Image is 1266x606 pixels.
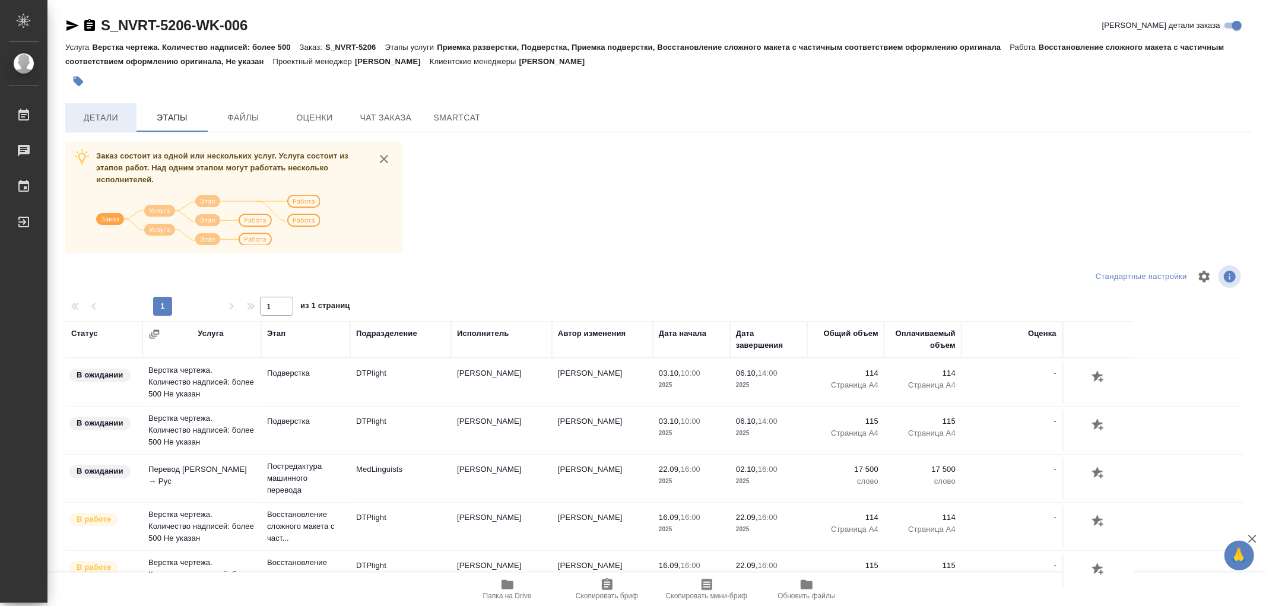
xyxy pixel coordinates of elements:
[758,561,778,570] p: 16:00
[813,475,878,487] p: слово
[451,554,552,595] td: [PERSON_NAME]
[552,361,653,403] td: [PERSON_NAME]
[659,572,724,583] p: 2025
[350,410,451,451] td: DTPlight
[552,410,653,451] td: [PERSON_NAME]
[890,427,956,439] p: Страница А4
[757,573,856,606] button: Обновить файлы
[457,328,509,340] div: Исполнитель
[890,464,956,475] p: 17 500
[736,379,801,391] p: 2025
[736,417,758,426] p: 06.10,
[813,427,878,439] p: Страница А4
[96,151,348,184] span: Заказ состоит из одной или нескольких услуг. Услуга состоит из этапов работ. Над одним этапом мог...
[813,415,878,427] p: 115
[350,506,451,547] td: DTPlight
[451,458,552,499] td: [PERSON_NAME]
[659,417,681,426] p: 03.10,
[1054,561,1056,570] a: -
[890,560,956,572] p: 115
[890,523,956,535] p: Страница А4
[890,572,956,583] p: Страница А4
[890,379,956,391] p: Страница А4
[350,458,451,499] td: MedLinguists
[1089,464,1109,484] button: Добавить оценку
[1010,43,1039,52] p: Работа
[659,465,681,474] p: 22.09,
[890,415,956,427] p: 115
[1229,543,1249,568] span: 🙏
[890,328,956,351] div: Оплачиваемый объем
[758,465,778,474] p: 16:00
[77,561,111,573] p: В работе
[681,561,700,570] p: 16:00
[350,361,451,403] td: DTPlight
[71,328,98,340] div: Статус
[758,513,778,522] p: 16:00
[824,328,878,340] div: Общий объем
[1054,369,1056,377] a: -
[267,328,285,340] div: Этап
[666,592,747,600] span: Скопировать мини-бриф
[65,68,91,94] button: Добавить тэг
[1028,328,1056,340] div: Оценка
[83,18,97,33] button: Скопировать ссылку
[483,592,532,600] span: Папка на Drive
[1093,268,1190,286] div: split button
[142,358,261,406] td: Верстка чертежа. Количество надписей: более 500 Не указан
[1089,512,1109,532] button: Добавить оценку
[576,592,638,600] span: Скопировать бриф
[736,475,801,487] p: 2025
[813,379,878,391] p: Страница А4
[350,554,451,595] td: DTPlight
[1054,513,1056,522] a: -
[681,417,700,426] p: 10:00
[77,513,111,525] p: В работе
[681,369,700,377] p: 10:00
[451,410,552,451] td: [PERSON_NAME]
[890,367,956,379] p: 114
[385,43,437,52] p: Этапы услуги
[458,573,557,606] button: Папка на Drive
[267,509,344,544] p: Восстановление сложного макета с част...
[681,465,700,474] p: 16:00
[758,417,778,426] p: 14:00
[142,551,261,598] td: Верстка чертежа. Количество надписей: более 500 Не указан
[813,367,878,379] p: 114
[1219,265,1243,288] span: Посмотреть информацию
[142,458,261,499] td: Перевод [PERSON_NAME] → Рус
[813,464,878,475] p: 17 500
[72,110,129,125] span: Детали
[736,523,801,535] p: 2025
[273,57,355,66] p: Проектный менеджер
[101,17,248,33] a: S_NVRT-5206-WK-006
[1190,262,1219,291] span: Настроить таблицу
[552,554,653,595] td: [PERSON_NAME]
[659,369,681,377] p: 03.10,
[1089,367,1109,388] button: Добавить оценку
[1089,415,1109,436] button: Добавить оценку
[1089,560,1109,580] button: Добавить оценку
[267,461,344,496] p: Постредактура машинного перевода
[736,427,801,439] p: 2025
[1102,20,1220,31] span: [PERSON_NAME] детали заказа
[558,328,626,340] div: Автор изменения
[300,299,350,316] span: из 1 страниц
[736,465,758,474] p: 02.10,
[519,57,594,66] p: [PERSON_NAME]
[92,43,299,52] p: Верстка чертежа. Количество надписей: более 500
[451,506,552,547] td: [PERSON_NAME]
[552,506,653,547] td: [PERSON_NAME]
[357,110,414,125] span: Чат заказа
[758,369,778,377] p: 14:00
[77,369,123,381] p: В ожидании
[430,57,519,66] p: Клиентские менеджеры
[557,573,657,606] button: Скопировать бриф
[659,328,706,340] div: Дата начала
[148,328,160,340] button: Сгруппировать
[778,592,835,600] span: Обновить файлы
[267,415,344,427] p: Подверстка
[198,328,223,340] div: Услуга
[813,572,878,583] p: Страница А4
[144,110,201,125] span: Этапы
